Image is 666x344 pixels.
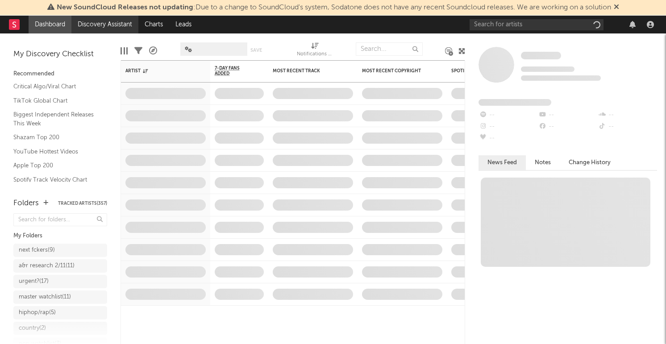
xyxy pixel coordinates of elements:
[13,306,107,319] a: hiphop/rap(5)
[526,155,560,170] button: Notes
[121,38,128,64] div: Edit Columns
[13,175,98,185] a: Spotify Track Velocity Chart
[521,66,574,72] span: Tracking Since: [DATE]
[521,51,561,60] a: Some Artist
[13,133,98,142] a: Shazam Top 200
[13,322,107,335] a: country(2)
[521,52,561,59] span: Some Artist
[13,275,107,288] a: urgent?(17)
[13,49,107,60] div: My Discovery Checklist
[362,68,429,74] div: Most Recent Copyright
[125,68,192,74] div: Artist
[13,244,107,257] a: next fckers(9)
[521,75,601,81] span: 0 fans last week
[149,38,157,64] div: A&R Pipeline
[13,110,98,128] a: Biggest Independent Releases This Week
[19,323,46,334] div: country ( 2 )
[470,19,604,30] input: Search for artists
[479,109,538,121] div: --
[479,121,538,133] div: --
[297,49,333,60] div: Notifications (Artist)
[58,201,107,206] button: Tracked Artists(357)
[13,213,107,226] input: Search for folders...
[451,68,518,74] div: Spotify Monthly Listeners
[250,48,262,53] button: Save
[538,121,597,133] div: --
[297,38,333,64] div: Notifications (Artist)
[614,4,619,11] span: Dismiss
[13,259,107,273] a: a&r research 2/11(11)
[57,4,193,11] span: New SoundCloud Releases not updating
[19,261,75,271] div: a&r research 2/11 ( 11 )
[13,69,107,79] div: Recommended
[134,38,142,64] div: Filters
[598,109,657,121] div: --
[19,292,71,303] div: master watchlist ( 11 )
[13,231,107,241] div: My Folders
[479,155,526,170] button: News Feed
[13,198,39,209] div: Folders
[560,155,620,170] button: Change History
[13,82,98,91] a: Critical Algo/Viral Chart
[138,16,169,33] a: Charts
[19,276,49,287] div: urgent? ( 17 )
[13,147,98,157] a: YouTube Hottest Videos
[19,245,55,256] div: next fckers ( 9 )
[71,16,138,33] a: Discovery Assistant
[13,290,107,304] a: master watchlist(11)
[13,96,98,106] a: TikTok Global Chart
[273,68,340,74] div: Most Recent Track
[57,4,611,11] span: : Due to a change to SoundCloud's system, Sodatone does not have any recent Soundcloud releases. ...
[19,307,56,318] div: hiphop/rap ( 5 )
[598,121,657,133] div: --
[356,42,423,56] input: Search...
[215,66,250,76] span: 7-Day Fans Added
[169,16,198,33] a: Leads
[13,161,98,170] a: Apple Top 200
[479,133,538,144] div: --
[29,16,71,33] a: Dashboard
[479,99,551,106] span: Fans Added by Platform
[538,109,597,121] div: --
